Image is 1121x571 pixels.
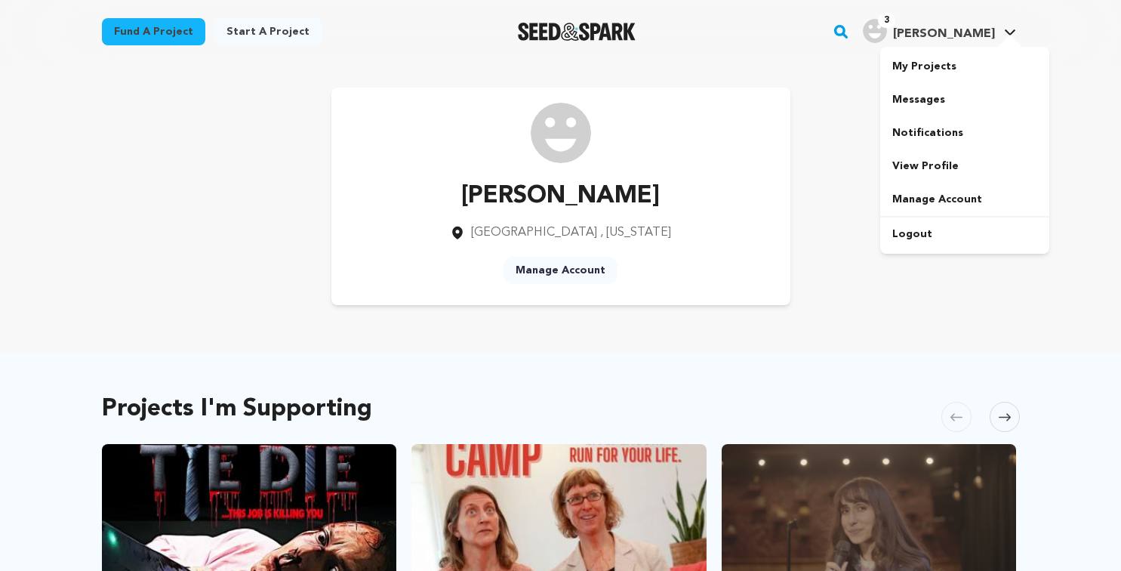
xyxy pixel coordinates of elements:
[880,83,1049,116] a: Messages
[863,19,995,43] div: Tony M.'s Profile
[518,23,636,41] img: Seed&Spark Logo Dark Mode
[880,50,1049,83] a: My Projects
[504,257,617,284] a: Manage Account
[880,116,1049,150] a: Notifications
[880,150,1049,183] a: View Profile
[880,218,1049,251] a: Logout
[860,16,1019,43] a: Tony M.'s Profile
[880,183,1049,216] a: Manage Account
[450,178,671,215] p: [PERSON_NAME]
[863,19,887,43] img: user.png
[531,103,591,163] img: /img/default-images/user/medium/user.png image
[600,227,671,239] span: , [US_STATE]
[102,399,372,420] h2: Projects I'm Supporting
[471,227,597,239] span: [GEOGRAPHIC_DATA]
[214,18,322,45] a: Start a project
[860,16,1019,48] span: Tony M.'s Profile
[518,23,636,41] a: Seed&Spark Homepage
[878,13,895,28] span: 3
[102,18,205,45] a: Fund a project
[893,28,995,40] span: [PERSON_NAME]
